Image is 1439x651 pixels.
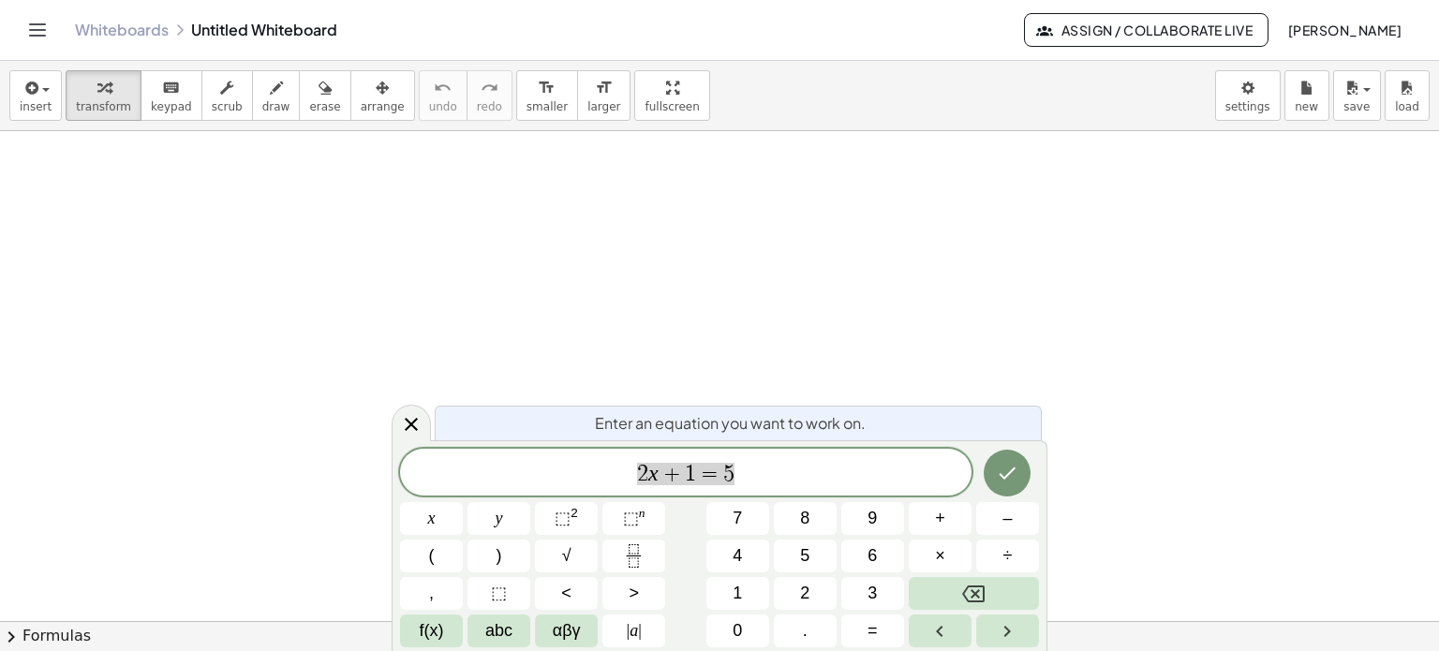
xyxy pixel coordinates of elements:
[595,77,613,99] i: format_size
[162,77,180,99] i: keyboard
[535,540,598,572] button: Square root
[361,100,405,113] span: arrange
[299,70,350,121] button: erase
[571,506,578,520] sup: 2
[685,463,696,485] span: 1
[481,77,498,99] i: redo
[201,70,253,121] button: scrub
[400,614,463,647] button: Functions
[428,506,436,531] span: x
[420,618,444,644] span: f(x)
[467,577,530,610] button: Placeholder
[623,509,639,527] span: ⬚
[141,70,202,121] button: keyboardkeypad
[477,100,502,113] span: redo
[400,502,463,535] button: x
[66,70,141,121] button: transform
[400,540,463,572] button: (
[538,77,556,99] i: format_size
[909,614,972,647] button: Left arrow
[562,543,571,569] span: √
[309,100,340,113] span: erase
[1215,70,1281,121] button: settings
[868,543,877,569] span: 6
[841,540,904,572] button: 6
[637,463,648,485] span: 2
[841,502,904,535] button: 9
[22,15,52,45] button: Toggle navigation
[429,543,435,569] span: (
[976,614,1039,647] button: Right arrow
[467,614,530,647] button: Alphabet
[595,412,866,435] span: Enter an equation you want to work on.
[602,502,665,535] button: Superscript
[935,543,945,569] span: ×
[434,77,452,99] i: undo
[733,581,742,606] span: 1
[1295,100,1318,113] span: new
[627,618,642,644] span: a
[527,100,568,113] span: smaller
[733,506,742,531] span: 7
[803,618,808,644] span: .
[800,506,809,531] span: 8
[1002,506,1012,531] span: –
[491,581,507,606] span: ⬚
[516,70,578,121] button: format_sizesmaller
[496,506,503,531] span: y
[627,621,630,640] span: |
[696,463,723,485] span: =
[1333,70,1381,121] button: save
[1385,70,1430,121] button: load
[467,540,530,572] button: )
[976,502,1039,535] button: Minus
[1287,22,1402,38] span: [PERSON_NAME]
[602,540,665,572] button: Fraction
[774,577,837,610] button: 2
[659,463,686,485] span: +
[774,502,837,535] button: 8
[1003,543,1013,569] span: ÷
[485,618,512,644] span: abc
[602,577,665,610] button: Greater than
[841,577,904,610] button: 3
[638,621,642,640] span: |
[350,70,415,121] button: arrange
[645,100,699,113] span: fullscreen
[1395,100,1419,113] span: load
[1024,13,1268,47] button: Assign / Collaborate Live
[429,100,457,113] span: undo
[648,461,659,485] var: x
[9,70,62,121] button: insert
[467,502,530,535] button: y
[400,577,463,610] button: ,
[909,577,1039,610] button: Backspace
[984,450,1031,496] button: Done
[723,463,734,485] span: 5
[706,502,769,535] button: 7
[587,100,620,113] span: larger
[841,614,904,647] button: Equals
[555,509,571,527] span: ⬚
[602,614,665,647] button: Absolute value
[733,618,742,644] span: 0
[706,614,769,647] button: 0
[535,577,598,610] button: Less than
[20,100,52,113] span: insert
[1343,100,1370,113] span: save
[909,502,972,535] button: Plus
[774,540,837,572] button: 5
[429,581,434,606] span: ,
[252,70,301,121] button: draw
[935,506,945,531] span: +
[561,581,571,606] span: <
[909,540,972,572] button: Times
[800,543,809,569] span: 5
[577,70,630,121] button: format_sizelarger
[634,70,709,121] button: fullscreen
[535,614,598,647] button: Greek alphabet
[629,581,639,606] span: >
[706,577,769,610] button: 1
[467,70,512,121] button: redoredo
[1272,13,1417,47] button: [PERSON_NAME]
